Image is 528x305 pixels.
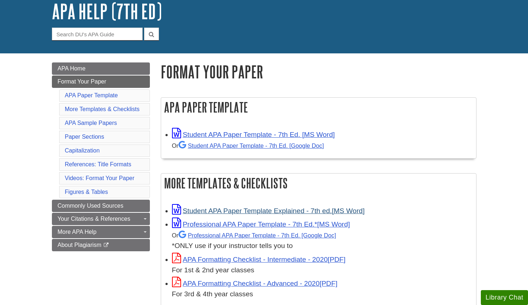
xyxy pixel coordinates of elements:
[172,142,324,149] small: Or
[103,243,109,248] i: This link opens in a new window
[52,239,150,251] a: About Plagiarism
[52,76,150,88] a: Format Your Paper
[52,226,150,238] a: More APA Help
[58,242,102,248] span: About Plagiarism
[172,280,337,287] a: Link opens in new window
[52,213,150,225] a: Your Citations & References
[52,62,150,251] div: Guide Page Menu
[179,232,336,239] a: Professional APA Paper Template - 7th Ed.
[172,220,350,228] a: Link opens in new window
[172,265,472,276] div: For 1st & 2nd year classes
[172,207,365,215] a: Link opens in new window
[65,161,131,167] a: References: Title Formats
[65,106,140,112] a: More Templates & Checklists
[172,232,336,239] small: Or
[161,98,476,117] h2: APA Paper Template
[58,203,123,209] span: Commonly Used Sources
[65,189,108,195] a: Figures & Tables
[58,216,130,222] span: Your Citations & References
[65,92,118,98] a: APA Paper Template
[65,120,117,126] a: APA Sample Papers
[52,200,150,212] a: Commonly Used Sources
[52,28,143,40] input: Search DU's APA Guide
[58,78,106,85] span: Format Your Paper
[52,62,150,75] a: APA Home
[481,290,528,305] button: Library Chat
[172,230,472,251] div: *ONLY use if your instructor tells you to
[65,134,105,140] a: Paper Sections
[172,256,346,263] a: Link opens in new window
[161,174,476,193] h2: More Templates & Checklists
[172,131,335,138] a: Link opens in new window
[172,289,472,300] div: For 3rd & 4th year classes
[161,62,476,81] h1: Format Your Paper
[58,229,97,235] span: More APA Help
[65,175,135,181] a: Videos: Format Your Paper
[65,147,100,154] a: Capitalization
[179,142,324,149] a: Student APA Paper Template - 7th Ed. [Google Doc]
[58,65,86,72] span: APA Home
